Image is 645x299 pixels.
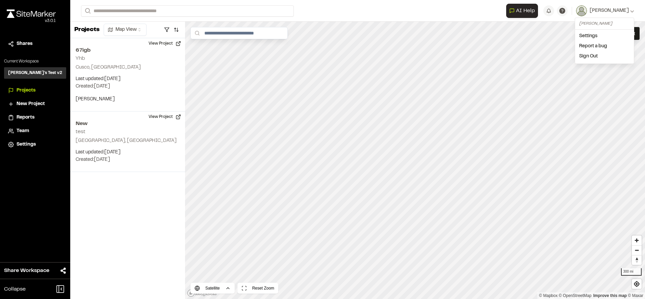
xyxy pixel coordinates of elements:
[506,4,538,18] button: Open AI Assistant
[185,22,645,299] canvas: Map
[575,31,634,41] a: Settings
[76,156,180,164] p: Created: [DATE]
[76,56,85,61] h2: Yhb
[575,51,634,61] a: Sign Out
[8,141,62,148] a: Settings
[17,100,45,108] span: New Project
[8,114,62,121] a: Reports
[190,283,235,294] button: Satellite
[632,245,642,255] button: Zoom out
[17,141,36,148] span: Settings
[628,293,643,298] a: Maxar
[590,7,629,15] span: [PERSON_NAME]
[17,40,32,48] span: Shares
[76,64,180,71] p: Cusco, [GEOGRAPHIC_DATA]
[8,100,62,108] a: New Project
[8,40,62,48] a: Shares
[516,7,535,15] span: AI Help
[76,149,180,156] p: Last updated: [DATE]
[17,127,29,135] span: Team
[76,83,180,90] p: Created: [DATE]
[76,46,180,54] h2: 67igb
[145,38,185,49] button: View Project
[4,267,49,275] span: Share Workspace
[621,268,642,276] div: 300 mi
[74,25,100,34] p: Projects
[237,283,278,294] button: Reset Zoom
[579,21,630,27] div: [PERSON_NAME]
[8,127,62,135] a: Team
[632,255,642,265] button: Reset bearing to north
[539,293,558,298] a: Mapbox
[145,111,185,122] button: View Project
[506,4,541,18] div: Open AI Assistant
[4,285,26,293] span: Collapse
[576,5,634,16] button: [PERSON_NAME]
[593,293,627,298] a: Map feedback
[81,5,93,17] button: Search
[76,137,180,145] p: [GEOGRAPHIC_DATA], [GEOGRAPHIC_DATA]
[576,5,587,16] img: User
[187,289,217,297] a: Mapbox logo
[76,96,180,103] p: [PERSON_NAME]
[17,87,35,94] span: Projects
[632,235,642,245] button: Zoom in
[7,18,56,24] div: Oh geez...please don't...
[8,70,62,76] h3: [PERSON_NAME]'s Test v2
[76,120,180,128] h2: New
[559,293,592,298] a: OpenStreetMap
[7,9,56,18] img: rebrand.png
[575,41,634,51] div: Report a bug
[76,129,85,134] h2: test
[76,75,180,83] p: Last updated: [DATE]
[17,114,34,121] span: Reports
[4,58,66,65] p: Current Workspace
[8,87,62,94] a: Projects
[632,279,642,289] button: Find my location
